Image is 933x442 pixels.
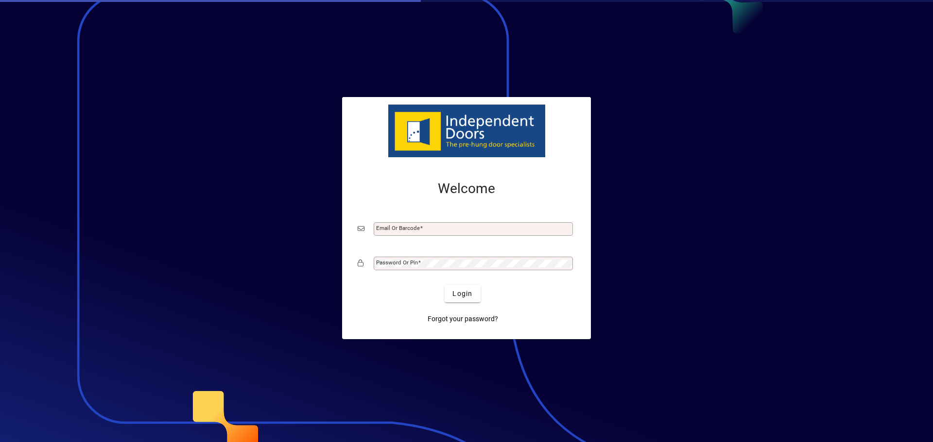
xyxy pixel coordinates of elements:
span: Login [452,289,472,299]
span: Forgot your password? [428,314,498,324]
mat-label: Password or Pin [376,259,418,266]
h2: Welcome [358,180,575,197]
a: Forgot your password? [424,310,502,327]
mat-label: Email or Barcode [376,225,420,231]
button: Login [445,285,480,302]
